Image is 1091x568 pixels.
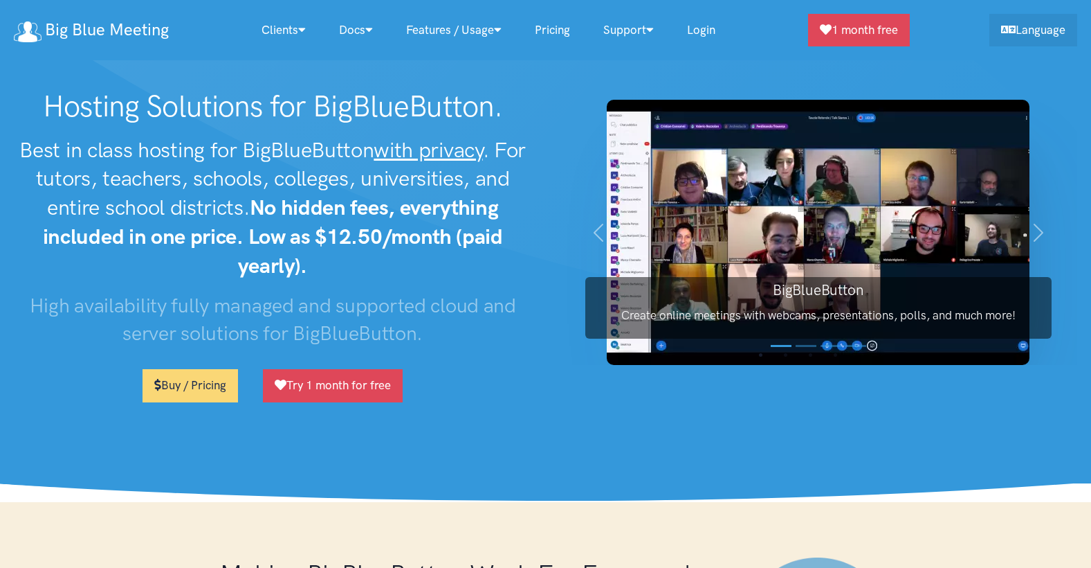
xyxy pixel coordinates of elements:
[607,100,1029,365] img: BigBlueButton screenshot
[587,15,670,45] a: Support
[322,15,389,45] a: Docs
[245,15,322,45] a: Clients
[585,280,1052,300] h3: BigBlueButton
[43,195,503,278] strong: No hidden fees, everything included in one price. Low as $12.50/month (paid yearly).
[808,14,910,46] a: 1 month free
[670,15,732,45] a: Login
[989,14,1077,46] a: Language
[14,89,532,125] h1: Hosting Solutions for BigBlueButton.
[14,136,532,281] h2: Best in class hosting for BigBlueButton . For tutors, teachers, schools, colleges, universities, ...
[585,306,1052,325] p: Create online meetings with webcams, presentations, polls, and much more!
[389,15,518,45] a: Features / Usage
[14,15,169,45] a: Big Blue Meeting
[14,21,42,42] img: logo
[14,292,532,348] h3: High availability fully managed and supported cloud and server solutions for BigBlueButton.
[143,369,238,402] a: Buy / Pricing
[263,369,403,402] a: Try 1 month for free
[374,137,482,163] u: with privacy
[518,15,587,45] a: Pricing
